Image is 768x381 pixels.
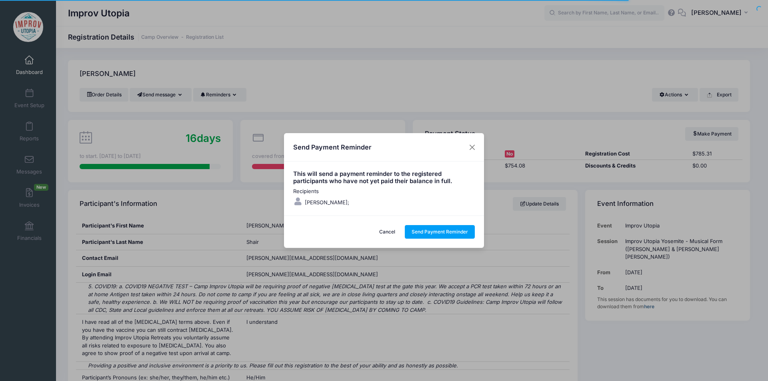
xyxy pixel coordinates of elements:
button: Send Payment Reminder [405,225,475,239]
span: [PERSON_NAME]; [305,199,349,205]
h4: Send Payment Reminder [293,142,371,152]
button: Close [465,140,480,154]
button: Cancel [372,225,402,239]
h5: This will send a payment reminder to the registered participants who have not yet paid their bala... [293,171,475,185]
label: Recipients [293,188,324,195]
